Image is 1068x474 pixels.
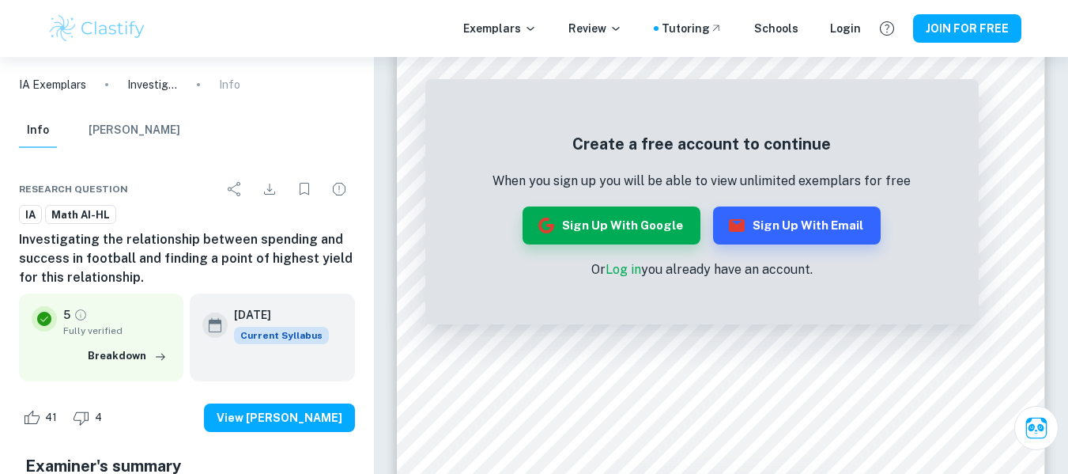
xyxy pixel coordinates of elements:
[204,404,355,432] button: View [PERSON_NAME]
[492,260,911,279] p: Or you already have an account.
[84,344,171,368] button: Breakdown
[606,262,641,277] a: Log in
[19,230,355,287] h6: Investigating the relationship between spending and success in football and finding a point of hi...
[219,173,251,205] div: Share
[463,20,537,37] p: Exemplars
[234,306,316,324] h6: [DATE]
[19,182,128,196] span: Research question
[219,76,240,93] p: Info
[19,76,86,93] a: IA Exemplars
[19,405,66,430] div: Like
[36,410,66,426] span: 41
[830,20,861,37] a: Login
[19,113,57,148] button: Info
[19,205,42,225] a: IA
[63,306,70,324] p: 5
[74,308,88,322] a: Grade fully verified
[492,172,911,191] p: When you sign up you will be able to view unlimited exemplars for free
[63,324,171,338] span: Fully verified
[323,173,355,205] div: Report issue
[713,207,881,245] button: Sign up with Email
[492,132,911,156] h5: Create a free account to continue
[45,205,116,225] a: Math AI-HL
[89,113,180,148] button: [PERSON_NAME]
[874,15,900,42] button: Help and Feedback
[523,207,700,245] button: Sign up with Google
[127,76,178,93] p: Investigating the relationship between spending and success in football and finding a point of hi...
[20,207,41,223] span: IA
[662,20,723,37] a: Tutoring
[1014,406,1059,450] button: Ask Clai
[86,410,111,426] span: 4
[47,13,148,44] img: Clastify logo
[289,173,320,205] div: Bookmark
[254,173,285,205] div: Download
[69,405,111,430] div: Dislike
[234,327,329,344] span: Current Syllabus
[913,14,1021,43] button: JOIN FOR FREE
[46,207,115,223] span: Math AI-HL
[234,327,329,344] div: This exemplar is based on the current syllabus. Feel free to refer to it for inspiration/ideas wh...
[568,20,622,37] p: Review
[754,20,798,37] a: Schools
